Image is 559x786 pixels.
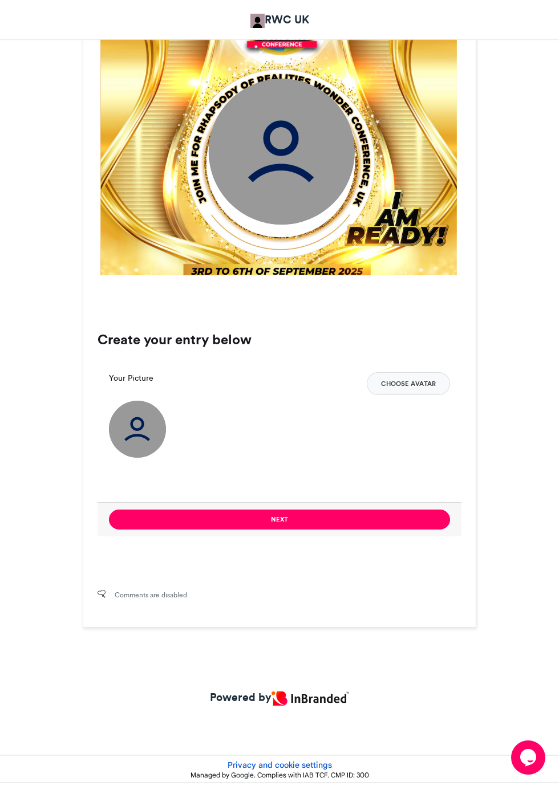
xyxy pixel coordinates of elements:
img: user_circle.png [209,78,355,225]
img: user_circle.png [109,401,166,458]
img: RWC UK [250,14,265,28]
a: Powered by [210,689,349,706]
a: RWC UK [250,11,309,28]
span: Comments are disabled [115,590,187,600]
label: Your Picture [109,372,153,384]
button: Next [109,510,450,530]
iframe: chat widget [511,740,548,775]
img: Inbranded [272,691,349,706]
button: Choose Avatar [367,372,450,395]
h3: Create your entry below [98,333,461,347]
